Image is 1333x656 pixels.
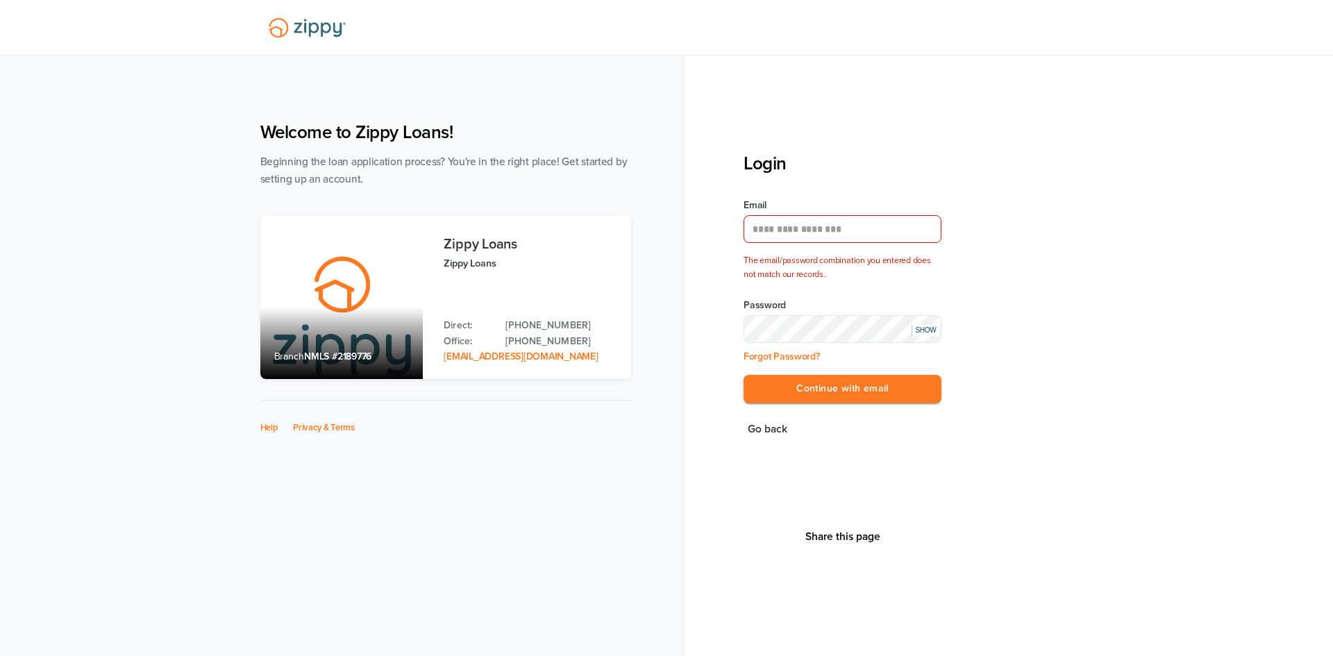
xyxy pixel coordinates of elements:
p: Zippy Loans [444,255,617,271]
input: Input Password [744,315,941,343]
input: Email Address [744,215,941,243]
span: Branch [274,351,305,362]
a: Direct Phone: 512-975-2947 [505,318,617,333]
a: Email Address: zippyguide@zippymh.com [444,351,598,362]
button: Go back [744,420,791,439]
p: Direct: [444,318,492,333]
h3: Login [744,153,941,174]
span: Beginning the loan application process? You're in the right place! Get started by setting up an a... [260,155,628,185]
span: NMLS #2189776 [304,351,371,362]
a: Forgot Password? [744,351,820,362]
div: SHOW [912,324,939,336]
label: Password [744,298,941,312]
label: Email [744,199,941,212]
a: Privacy & Terms [293,422,355,433]
div: The email/password combination you entered does not match our records. [744,254,941,282]
h3: Zippy Loans [444,237,617,252]
h1: Welcome to Zippy Loans! [260,121,631,143]
button: Share This Page [801,530,885,544]
button: Continue with email [744,375,941,403]
p: Office: [444,334,492,349]
a: Help [260,422,278,433]
img: Lender Logo [260,12,354,44]
a: Office Phone: 512-975-2947 [505,334,617,349]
